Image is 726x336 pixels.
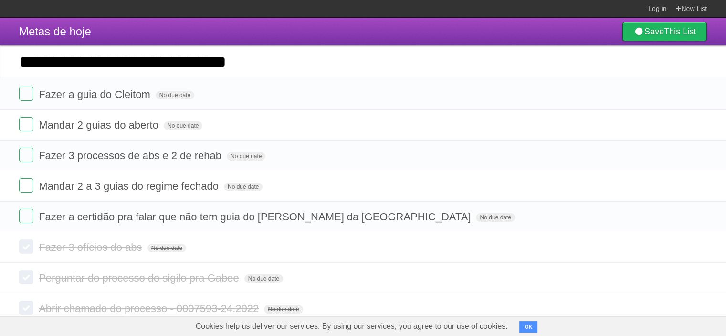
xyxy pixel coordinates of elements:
[19,178,33,193] label: Done
[19,239,33,254] label: Done
[39,88,153,100] span: Fazer a guia do Cleitom
[186,317,517,336] span: Cookies help us deliver our services. By using our services, you agree to our use of cookies.
[156,91,194,99] span: No due date
[39,303,261,314] span: Abrir chamado do processo - 0007593-24.2022
[476,213,515,222] span: No due date
[164,121,202,130] span: No due date
[147,244,186,252] span: No due date
[39,211,473,223] span: Fazer a certidão pra falar que não tem guia do [PERSON_NAME] da [GEOGRAPHIC_DATA]
[19,87,33,101] label: Done
[519,321,538,333] button: OK
[39,180,221,192] span: Mandar 2 a 3 guias do regime fechado
[224,183,263,191] span: No due date
[664,27,696,36] b: This List
[264,305,303,314] span: No due date
[227,152,265,161] span: No due date
[19,270,33,284] label: Done
[19,25,91,38] span: Metas de hoje
[19,148,33,162] label: Done
[19,117,33,131] label: Done
[39,241,144,253] span: Fazer 3 ofícios do abs
[19,301,33,315] label: Done
[39,119,161,131] span: Mandar 2 guias do aberto
[622,22,707,41] a: SaveThis List
[244,274,283,283] span: No due date
[19,209,33,223] label: Done
[39,272,241,284] span: Perguntar do processo do sigilo pra Gabee
[39,150,224,162] span: Fazer 3 processos de abs e 2 de rehab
